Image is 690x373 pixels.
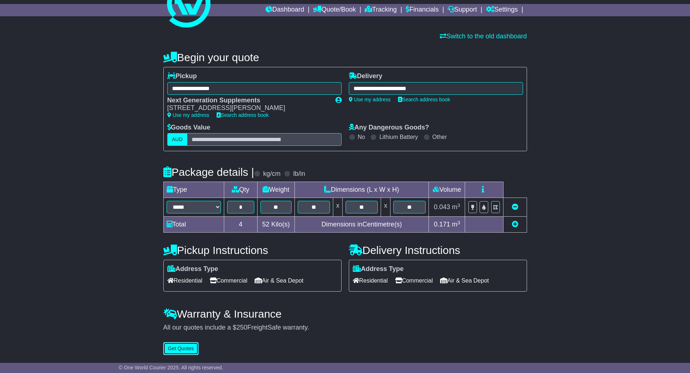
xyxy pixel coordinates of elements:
span: 52 [262,221,269,228]
td: x [333,198,342,217]
td: Volume [429,182,465,198]
a: Search address book [398,97,450,102]
div: [STREET_ADDRESS][PERSON_NAME] [167,104,328,112]
button: Get Quotes [163,342,199,355]
sup: 3 [457,203,460,208]
label: Goods Value [167,124,210,132]
span: m [452,203,460,211]
a: Settings [486,4,518,16]
label: Lithium Battery [379,133,418,140]
a: Use my address [167,112,209,118]
td: Kilo(s) [258,217,295,233]
h4: Begin your quote [163,51,527,63]
a: Add new item [512,221,518,228]
h4: Delivery Instructions [349,244,527,256]
td: x [381,198,390,217]
span: Commercial [210,275,247,286]
h4: Pickup Instructions [163,244,342,256]
td: Qty [224,182,258,198]
a: Quote/Book [313,4,356,16]
span: m [452,221,460,228]
sup: 3 [457,220,460,225]
a: Tracking [365,4,397,16]
label: AUD [167,133,188,146]
a: Dashboard [265,4,304,16]
td: 4 [224,217,258,233]
a: Switch to the old dashboard [440,33,527,40]
a: Search address book [217,112,269,118]
span: Commercial [395,275,433,286]
label: kg/cm [263,170,280,178]
label: Any Dangerous Goods? [349,124,429,132]
div: Next Generation Supplements [167,97,328,105]
span: Residential [167,275,202,286]
label: lb/in [293,170,305,178]
td: Total [163,217,224,233]
a: Support [448,4,477,16]
span: Air & Sea Depot [440,275,489,286]
span: 0.043 [434,203,450,211]
a: Financials [406,4,439,16]
span: 0.171 [434,221,450,228]
label: No [358,133,365,140]
div: All our quotes include a $ FreightSafe warranty. [163,324,527,332]
td: Dimensions in Centimetre(s) [294,217,429,233]
td: Type [163,182,224,198]
span: Air & Sea Depot [255,275,304,286]
td: Weight [258,182,295,198]
a: Remove this item [512,203,518,211]
label: Address Type [353,265,404,273]
h4: Warranty & Insurance [163,308,527,320]
a: Use my address [349,97,391,102]
label: Delivery [349,72,382,80]
label: Address Type [167,265,218,273]
span: Residential [353,275,388,286]
label: Pickup [167,72,197,80]
td: Dimensions (L x W x H) [294,182,429,198]
span: © One World Courier 2025. All rights reserved. [119,365,223,370]
span: 250 [237,324,247,331]
h4: Package details | [163,166,254,178]
label: Other [432,133,447,140]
